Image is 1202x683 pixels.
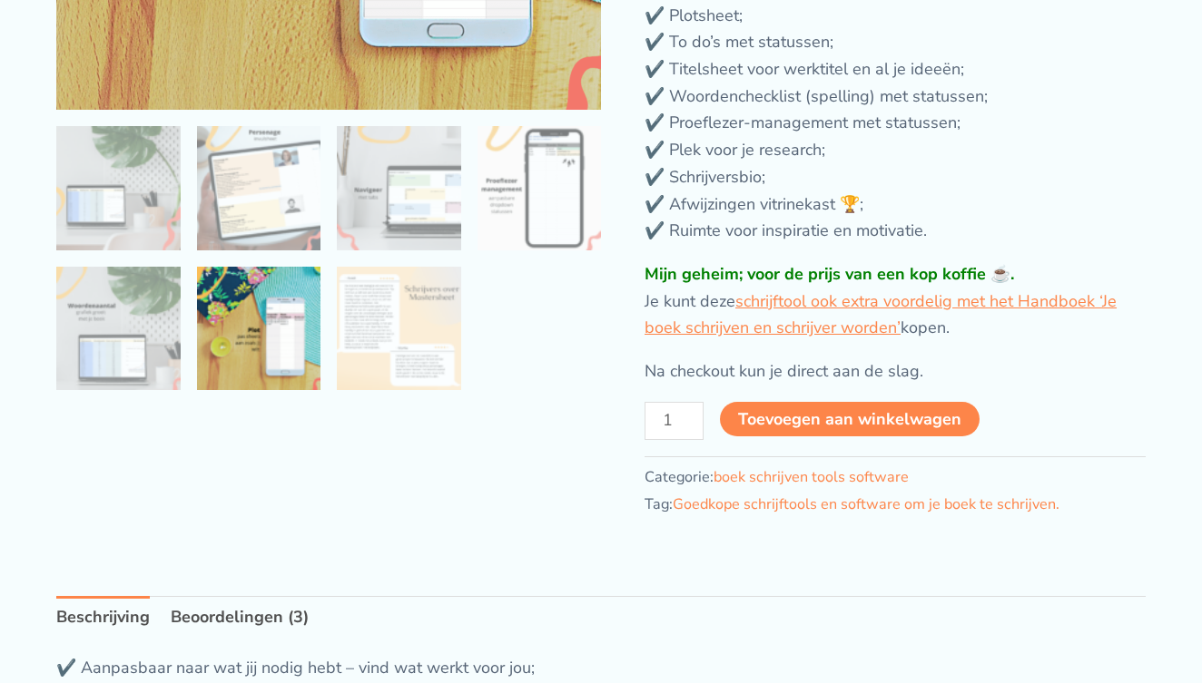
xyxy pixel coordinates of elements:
[171,596,309,639] a: Beoordelingen (3)
[645,358,1146,385] p: Na checkout kun je direct aan de slag.
[197,267,321,391] img: mastersheet boek schrijven - plot planner perspectief hoofdstuk omschrijving debuut beste schrijf...
[478,126,602,250] img: mastersheet boek schrijven - proeflezer management beste schrijftool
[714,467,909,487] a: boek schrijven tools software
[720,402,980,436] button: Toevoegen aan winkelwagen
[337,267,461,391] img: Mastersheet ✨ boek schrijven - Afbeelding 7
[56,267,181,391] img: mastersheet boek schrijven - woordenaantal beste schrijftool
[673,494,1059,514] a: Goedkope schrijftools en software om je boek te schrijven.
[645,492,1059,519] span: Tag:
[645,402,704,440] input: Productaantal
[337,126,461,250] img: mastersheet boek schrijven - beloning muziek inspiratie complimenten top-5 uitgeverijen tabs best...
[645,261,1146,342] p: Je kunt deze kopen.
[645,263,1014,285] strong: Mijn geheim; voor de prijs van een kop koffie ☕.
[56,126,181,250] img: Met deze management schrijftool 'Mastersheet' kun je je woordenaantal bijhouden, plot maken, pers...
[645,464,909,492] span: Categorie:
[197,126,321,250] img: mastersheet boek schrijven - personage karakter invulsheet software invullen lijst tools beste sc...
[56,596,150,639] a: Beschrijving
[645,290,1117,339] a: schrijftool ook extra voordelig met het Handboek ‘Je boek schrijven en schrijver worden’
